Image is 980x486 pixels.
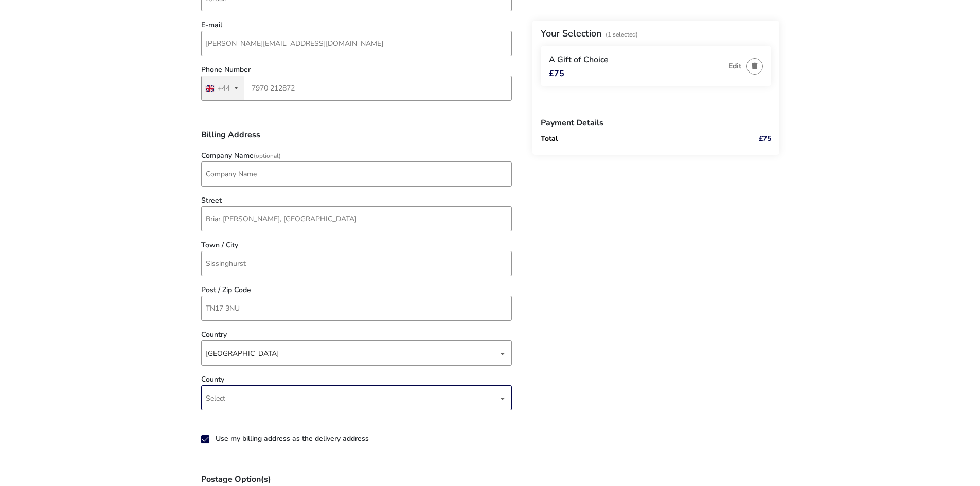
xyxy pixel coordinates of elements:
input: post [201,296,512,321]
input: town [201,251,512,276]
span: £75 [549,69,564,78]
input: email [201,31,512,56]
h3: Billing Address [201,131,512,147]
naf-get-fp-price: £75 [759,134,771,143]
p-dropdown: Country [201,349,512,358]
span: [object Object] [206,341,498,365]
label: Street [201,197,222,204]
span: Select [206,393,225,403]
p-dropdown: County [201,393,512,403]
div: dropdown trigger [500,344,505,364]
span: (1 Selected) [605,30,638,39]
input: street [201,206,512,231]
div: +44 [218,85,230,92]
h2: Your Selection [541,27,601,40]
label: Post / Zip Code [201,286,251,294]
button: Selected country [202,76,244,100]
h3: Payment Details [541,111,771,135]
p: Total [541,135,725,142]
label: County [201,376,224,383]
label: E-mail [201,22,222,29]
span: Select [206,386,498,410]
p-checkbox: SHORT_USE_BILLING_ADDRESS_AS_DELIVERY_SHORT [201,435,369,444]
button: Edit [728,62,741,70]
label: Country [201,331,227,338]
span: (Optional) [254,152,281,160]
label: Company Name [201,152,281,159]
span: A Gift of Choice [549,54,609,65]
div: [GEOGRAPHIC_DATA] [206,341,498,366]
label: Use my billing address as the delivery address [216,435,369,442]
label: Phone Number [201,66,251,74]
div: dropdown trigger [500,388,505,408]
input: Phone Number [201,76,512,101]
label: Town / City [201,242,238,249]
input: company [201,161,512,187]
